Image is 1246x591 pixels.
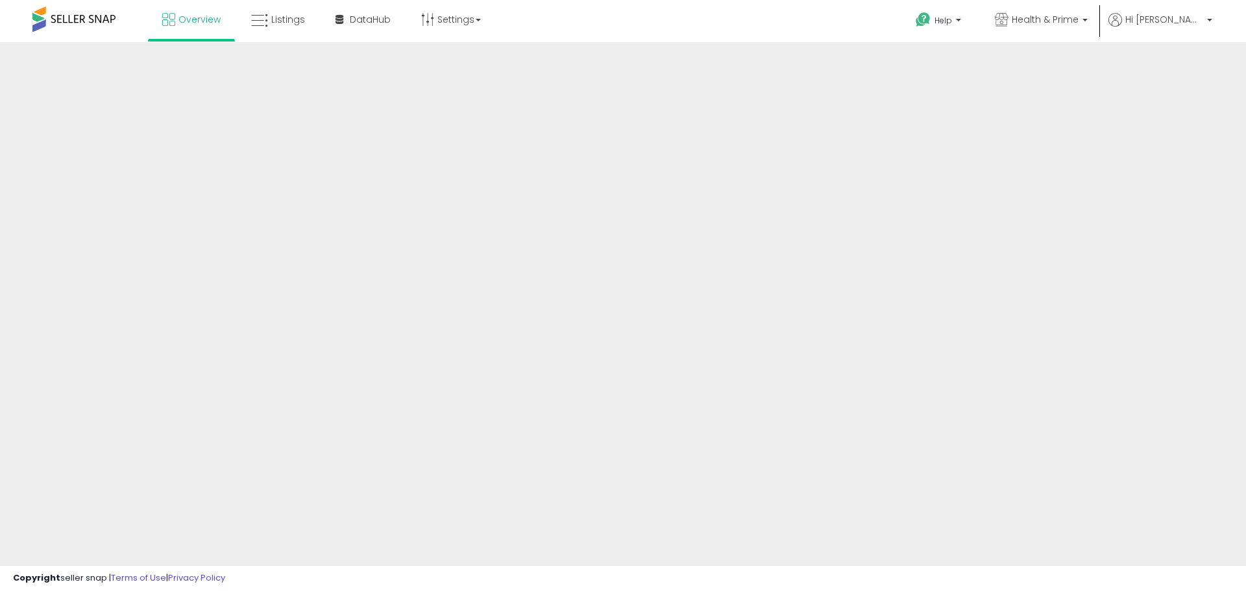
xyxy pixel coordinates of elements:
[13,572,225,585] div: seller snap | |
[168,572,225,584] a: Privacy Policy
[178,13,221,26] span: Overview
[13,572,60,584] strong: Copyright
[1108,13,1212,42] a: Hi [PERSON_NAME]
[271,13,305,26] span: Listings
[1012,13,1079,26] span: Health & Prime
[915,12,931,28] i: Get Help
[111,572,166,584] a: Terms of Use
[1125,13,1203,26] span: Hi [PERSON_NAME]
[934,15,952,26] span: Help
[905,2,974,42] a: Help
[350,13,391,26] span: DataHub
